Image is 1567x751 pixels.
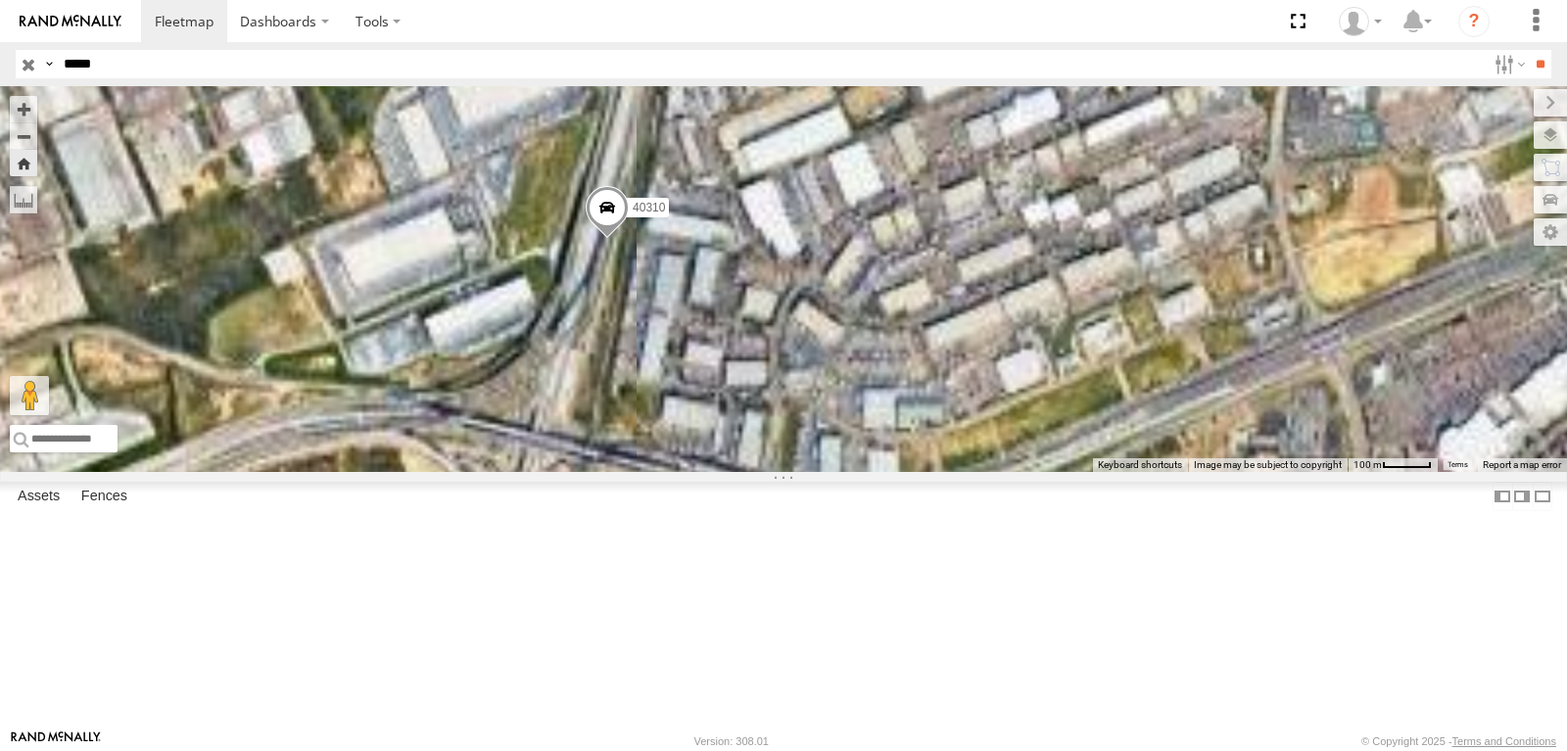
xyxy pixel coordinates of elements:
[8,483,70,510] label: Assets
[1452,735,1556,747] a: Terms and Conditions
[1353,459,1382,470] span: 100 m
[1332,7,1389,36] div: Miguel Cantu
[10,376,49,415] button: Drag Pegman onto the map to open Street View
[1534,218,1567,246] label: Map Settings
[694,735,769,747] div: Version: 308.01
[10,96,37,122] button: Zoom in
[1448,461,1468,469] a: Terms (opens in new tab)
[1098,458,1182,472] button: Keyboard shortcuts
[1483,459,1561,470] a: Report a map error
[1487,50,1529,78] label: Search Filter Options
[11,731,101,751] a: Visit our Website
[71,483,137,510] label: Fences
[1361,735,1556,747] div: © Copyright 2025 -
[1458,6,1490,37] i: ?
[1533,482,1552,510] label: Hide Summary Table
[20,15,121,28] img: rand-logo.svg
[10,122,37,150] button: Zoom out
[633,201,665,214] span: 40310
[1512,482,1532,510] label: Dock Summary Table to the Right
[10,186,37,213] label: Measure
[10,150,37,176] button: Zoom Home
[1493,482,1512,510] label: Dock Summary Table to the Left
[1348,458,1438,472] button: Map Scale: 100 m per 47 pixels
[1194,459,1342,470] span: Image may be subject to copyright
[41,50,57,78] label: Search Query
